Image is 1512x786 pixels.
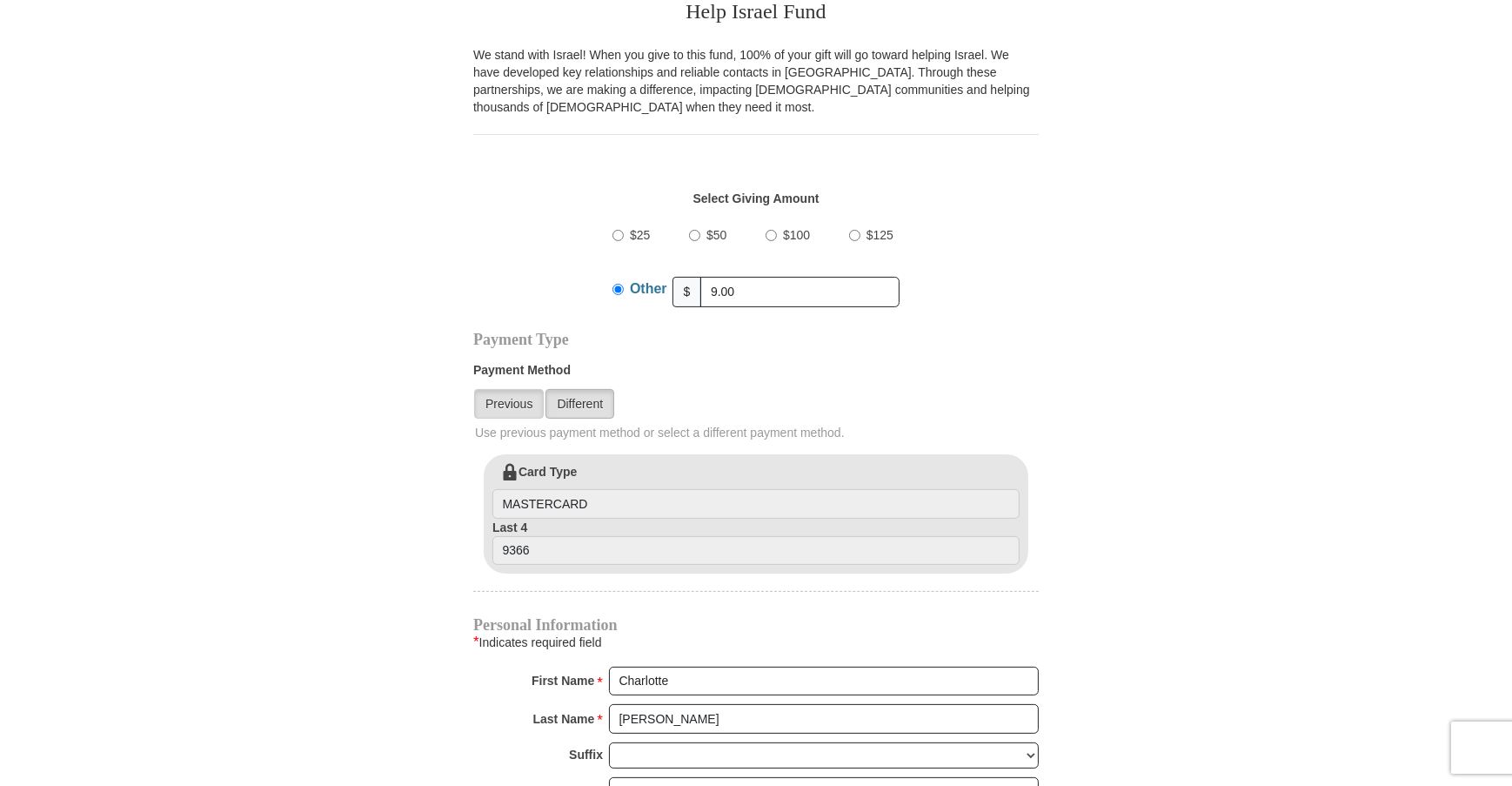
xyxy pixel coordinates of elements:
strong: Select Giving Amount [693,191,820,205]
label: Last 4 [492,519,1020,566]
h4: Payment Type [473,333,1039,346]
span: $125 [866,228,893,242]
strong: First Name [532,668,594,693]
h4: Personal Information [473,618,1039,632]
p: We stand with Israel! When you give to this fund, 100% of your gift will go toward helping Israel... [473,46,1039,116]
strong: Suffix [569,742,603,767]
a: Previous [474,389,544,419]
span: Use previous payment method or select a different payment method. [475,424,1040,441]
strong: Last Name [533,707,595,731]
div: Indicates required field [473,632,1039,653]
input: Other Amount [700,277,900,307]
a: Different [545,389,614,419]
span: $100 [783,228,810,242]
input: Card Type [492,489,1020,519]
span: $25 [630,228,650,242]
label: Payment Method [473,361,1039,387]
span: Other [630,281,667,296]
label: Card Type [492,463,1020,519]
span: $50 [706,228,726,242]
span: $ [672,277,702,307]
input: Last 4 [492,536,1020,566]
